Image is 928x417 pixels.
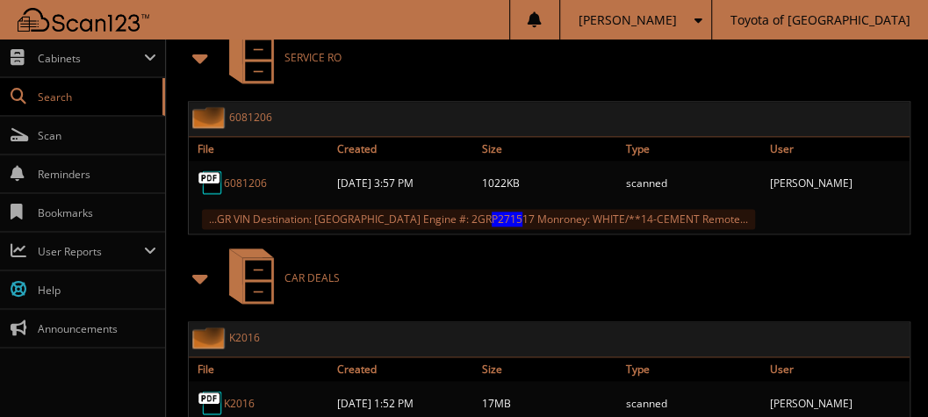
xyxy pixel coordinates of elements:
[38,321,156,336] span: Announcements
[38,128,156,143] span: Scan
[38,167,156,182] span: Reminders
[477,357,621,381] a: Size
[18,8,149,32] img: scan123-logo-white.svg
[622,137,766,161] a: Type
[198,390,224,416] img: PDF.png
[578,15,676,25] span: [PERSON_NAME]
[38,205,156,220] span: Bookmarks
[622,165,766,200] div: scanned
[189,137,333,161] a: File
[229,330,260,345] a: K2016
[224,176,267,191] a: 6081206
[198,169,224,196] img: PDF.png
[219,23,342,92] a: SERVICE RO
[622,357,766,381] a: Type
[730,15,910,25] span: Toyota of [GEOGRAPHIC_DATA]
[333,357,477,381] a: Created
[333,137,477,161] a: Created
[219,243,340,313] a: CAR DEALS
[284,270,340,285] span: CAR DEALS
[38,283,156,298] span: Help
[766,137,910,161] a: User
[477,137,621,161] a: Size
[284,50,342,65] span: SERVICE RO
[333,165,477,200] div: [DATE] 3:57 PM
[840,333,928,417] iframe: Chat Widget
[229,110,272,125] a: 6081206
[766,165,910,200] div: [PERSON_NAME]
[477,165,621,200] div: 1022KB
[766,357,910,381] a: User
[492,212,522,226] span: P2715
[192,327,229,349] img: folder2.png
[38,51,144,66] span: Cabinets
[38,90,154,104] span: Search
[189,357,333,381] a: File
[224,396,255,411] a: K2016
[202,209,755,229] div: ...GR VIN Destination: [GEOGRAPHIC_DATA] Engine #: 2GR 17 Monroney: WHITE/**14-CEMENT Remote...
[38,244,144,259] span: User Reports
[192,106,229,128] img: folder2.png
